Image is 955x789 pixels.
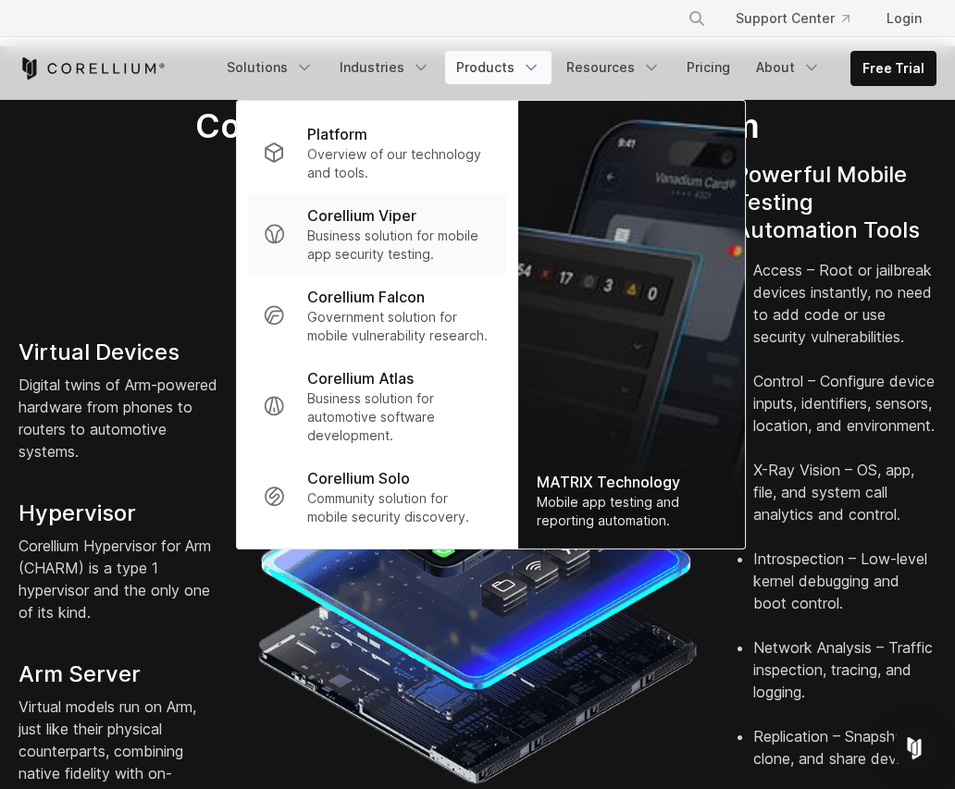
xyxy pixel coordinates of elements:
a: Login [872,2,936,35]
div: Mobile app testing and reporting automation. [537,493,726,530]
p: Corellium Atlas [307,367,414,389]
a: About [745,51,832,84]
p: Business solution for automotive software development. [307,389,491,445]
a: Industries [329,51,441,84]
a: Support Center [721,2,864,35]
a: Free Trial [851,52,936,85]
h2: Corellium Virtual Hardware Platform [178,105,777,146]
a: Products [445,51,552,84]
p: Corellium Viper [307,204,416,227]
a: Corellium Atlas Business solution for automotive software development. [248,356,506,456]
a: Corellium Viper Business solution for mobile app security testing. [248,193,506,275]
p: Overview of our technology and tools. [307,145,491,182]
li: Control – Configure device inputs, identifiers, sensors, location, and environment. [753,370,936,459]
p: Corellium Hypervisor for Arm (CHARM) is a type 1 hypervisor and the only one of its kind. [19,535,220,623]
a: Corellium Solo Community solution for mobile security discovery. [248,456,506,537]
div: Navigation Menu [665,2,936,35]
div: Navigation Menu [216,51,936,86]
a: Resources [555,51,672,84]
li: Access – Root or jailbreak devices instantly, no need to add code or use security vulnerabilities. [753,259,936,370]
p: Government solution for mobile vulnerability research. [307,308,491,345]
h4: Hypervisor [19,499,220,527]
li: X-Ray Vision – OS, app, file, and system call analytics and control. [753,459,936,548]
a: Platform Overview of our technology and tools. [248,112,506,193]
img: Matrix_WebNav_1x [518,101,745,549]
div: Open Intercom Messenger [892,726,936,771]
a: Corellium Home [19,57,166,80]
p: Platform [307,123,367,145]
p: Community solution for mobile security discovery. [307,489,491,526]
a: Corellium Falcon Government solution for mobile vulnerability research. [248,275,506,356]
button: Search [680,2,713,35]
li: Introspection – Low-level kernel debugging and boot control. [753,548,936,636]
h4: Virtual Devices [19,339,220,366]
div: MATRIX Technology [537,471,726,493]
p: Digital twins of Arm-powered hardware from phones to routers to automotive systems. [19,374,220,462]
a: MATRIX Technology Mobile app testing and reporting automation. [518,101,745,549]
p: Corellium Falcon [307,286,425,308]
h4: Powerful Mobile Testing Automation Tools [735,161,936,244]
h4: Arm Server [19,660,220,688]
p: Business solution for mobile app security testing. [307,227,491,264]
a: Pricing [676,51,741,84]
li: Network Analysis – Traffic inspection, tracing, and logging. [753,636,936,725]
p: Corellium Solo [307,467,410,489]
a: Solutions [216,51,325,84]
